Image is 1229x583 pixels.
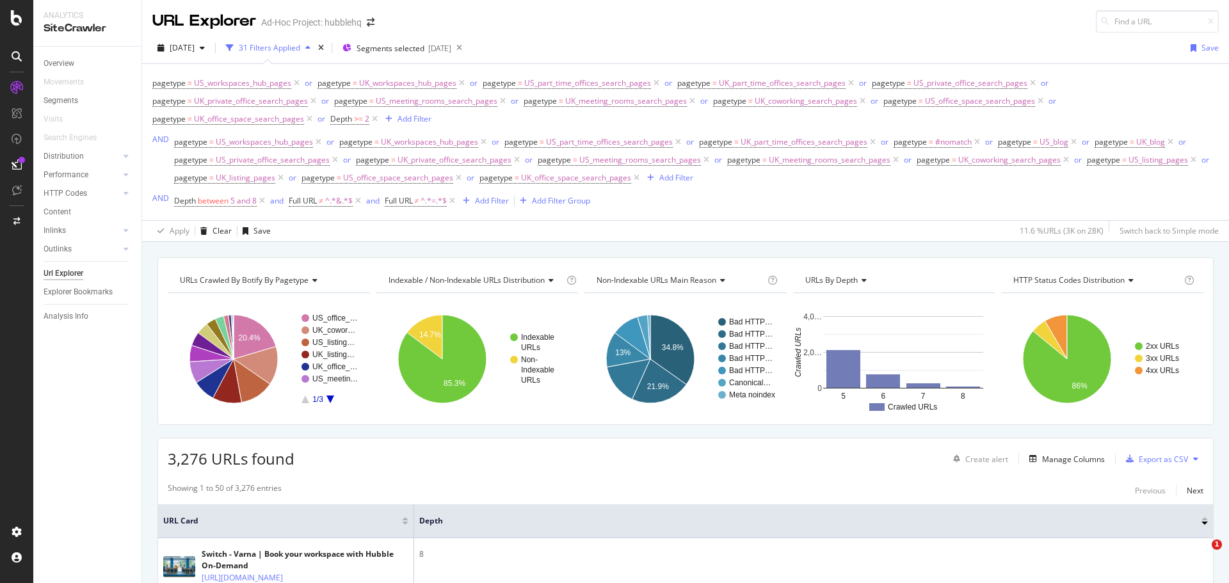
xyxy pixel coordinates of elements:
span: US_blog [1040,133,1068,151]
span: Full URL [289,195,317,206]
div: or [326,136,334,147]
div: Analysis Info [44,310,88,323]
button: or [525,154,533,166]
div: Performance [44,168,88,182]
span: = [518,77,522,88]
span: pagetype [727,154,760,165]
div: or [700,95,708,106]
div: or [1178,136,1186,147]
text: 14.7% [419,330,441,339]
img: main image [163,556,195,577]
text: Bad HTTP… [729,354,773,363]
div: or [511,95,518,106]
svg: A chart. [376,303,577,415]
span: UK_workspaces_hub_pages [359,74,456,92]
div: Add Filter [659,172,693,183]
a: Movements [44,76,97,89]
span: Depth [174,195,196,206]
span: pagetype [883,95,917,106]
span: Segments selected [357,43,424,54]
span: UK_part_time_offices_search_pages [741,133,867,151]
span: UK_listing_pages [216,169,275,187]
div: HTTP Codes [44,187,87,200]
span: = [919,95,923,106]
div: SiteCrawler [44,21,131,36]
a: Outlinks [44,243,120,256]
button: or [859,77,867,89]
button: Clear [195,221,232,241]
div: or [317,113,325,124]
button: or [492,136,499,148]
button: or [1082,136,1089,148]
svg: A chart. [793,303,993,415]
div: or [985,136,993,147]
a: Analysis Info [44,310,133,323]
div: or [904,154,912,165]
span: pagetype [152,95,186,106]
span: = [188,77,192,88]
span: pagetype [713,95,746,106]
text: 0 [817,384,822,393]
button: Export as CSV [1121,449,1188,469]
button: 31 Filters Applied [221,38,316,58]
div: Add Filter Group [532,195,590,206]
button: Apply [152,221,189,241]
h4: URLs by Depth [803,270,984,291]
span: = [515,172,519,183]
span: pagetype [152,113,186,124]
div: 11.6 % URLs ( 3K on 28K ) [1020,225,1104,236]
span: pagetype [339,136,373,147]
div: or [492,136,499,147]
span: 2 [365,110,369,128]
span: pagetype [301,172,335,183]
span: UK_meeting_rooms_search_pages [769,151,890,169]
a: HTTP Codes [44,187,120,200]
div: [DATE] [428,43,451,54]
button: or [326,136,334,148]
a: Search Engines [44,131,109,145]
button: or [1041,77,1048,89]
div: Outlinks [44,243,72,256]
span: US_part_time_offices_search_pages [524,74,651,92]
span: pagetype [1095,136,1128,147]
a: Content [44,205,133,219]
span: 3,276 URLs found [168,448,294,469]
div: A chart. [1001,303,1201,415]
span: HTTP Status Codes Distribution [1013,275,1125,285]
div: or [1041,77,1048,88]
span: UK_coworking_search_pages [755,92,857,110]
text: 13% [615,348,631,357]
text: 86% [1072,381,1088,390]
span: = [952,154,956,165]
div: Add Filter [475,195,509,206]
text: 4xx URLs [1146,366,1179,375]
text: US_office_… [312,314,357,323]
button: or [904,154,912,166]
span: UK_office_space_search_pages [521,169,631,187]
span: pagetype [894,136,927,147]
span: US_workspaces_hub_pages [216,133,313,151]
button: or [700,95,708,107]
button: Add Filter [380,111,431,127]
span: = [734,136,739,147]
span: US_private_office_search_pages [216,151,330,169]
text: Bad HTTP… [729,330,773,339]
div: or [871,95,878,106]
span: US_office_space_search_pages [343,169,453,187]
div: Switch back to Simple mode [1120,225,1219,236]
div: Segments [44,94,78,108]
text: 8 [961,392,965,401]
span: = [1033,136,1038,147]
span: >= [354,113,363,124]
span: UK_blog [1136,133,1165,151]
text: US_meetin… [312,374,358,383]
text: 4,0… [803,312,822,321]
span: = [337,172,341,183]
text: Crawled URLs [888,403,937,411]
span: = [540,136,544,147]
span: = [573,154,577,165]
span: US_meeting_rooms_search_pages [376,92,497,110]
div: Export as CSV [1139,454,1188,465]
div: 31 Filters Applied [239,42,300,53]
span: pagetype [538,154,571,165]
